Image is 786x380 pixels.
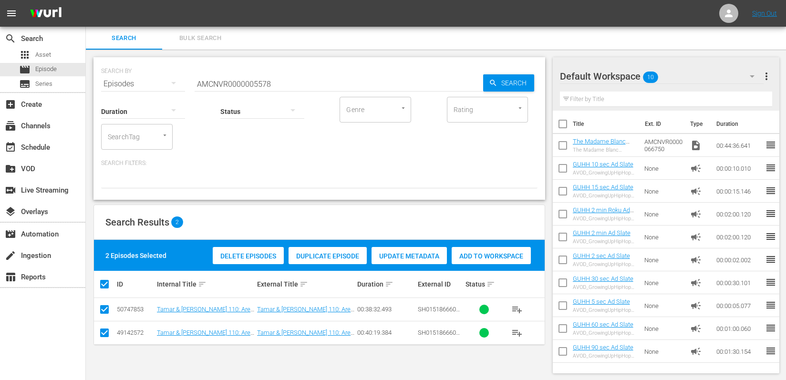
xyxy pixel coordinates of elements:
[157,306,254,320] a: Tamar & [PERSON_NAME] 110: Are You Ready For Tamar?!?
[157,278,254,290] div: Internal Title
[418,280,463,288] div: External ID
[690,231,702,243] span: Ad
[711,111,768,137] th: Duration
[560,63,764,90] div: Default Workspace
[713,203,765,226] td: 00:02:00.120
[573,229,631,236] a: GUHH 2 min Ad Slate
[713,157,765,180] td: 00:00:10.010
[257,278,354,290] div: External Title
[573,321,633,328] a: GUHH 60 sec Ad Slate
[752,10,777,17] a: Sign Out
[511,327,523,339] span: playlist_add
[684,111,711,137] th: Type
[641,134,686,157] td: AMCNVR0000066750
[506,298,528,321] button: playlist_add
[452,252,531,260] span: Add to Workspace
[641,248,686,271] td: None
[101,159,538,167] p: Search Filters:
[690,277,702,288] span: Ad
[117,280,154,288] div: ID
[713,294,765,317] td: 00:00:05.077
[213,247,284,264] button: Delete Episodes
[573,111,639,137] th: Title
[5,185,16,196] span: Live Streaming
[198,280,207,288] span: sort
[257,306,354,320] a: Tamar & [PERSON_NAME] 110: Are You Ready For Tamar?!?
[573,206,634,221] a: GUHH 2 min Roku Ad Slate
[639,111,685,137] th: Ext. ID
[761,65,772,88] button: more_vert
[399,103,408,113] button: Open
[641,271,686,294] td: None
[516,103,525,113] button: Open
[573,284,637,290] div: AVOD_GrowingUpHipHopWeTV_WillBeRightBack _30sec_RB24_S01398805004
[641,180,686,203] td: None
[690,346,702,357] span: Ad
[573,238,637,245] div: AVOD_GrowingUpHipHopWeTV_WillBeRightBack _2Min_RB24_S01398805001
[765,185,776,196] span: reorder
[289,252,367,260] span: Duplicate Episode
[713,180,765,203] td: 00:00:15.146
[573,252,630,259] a: GUHH 2 sec Ad Slate
[573,216,637,222] div: AVOD_GrowingUpHipHopWeTV_WillBeRightBack _2MinCountdown_RB24_S01398804001-Roku
[5,163,16,175] span: VOD
[641,226,686,248] td: None
[573,147,637,153] div: The Madame Blanc Mysteries 103: Episode 3
[452,247,531,264] button: Add to Workspace
[690,208,702,220] span: Ad
[160,131,169,140] button: Open
[5,228,16,240] span: Automation
[117,329,154,336] div: 49142572
[765,277,776,288] span: reorder
[573,330,637,336] div: AVOD_GrowingUpHipHopWeTV_WillBeRightBack _60sec_RB24_S01398805003
[257,329,354,343] a: Tamar & [PERSON_NAME] 110: Are You Ready For Tamar?!?
[690,254,702,266] span: Ad
[573,344,633,351] a: GUHH 90 sec Ad Slate
[573,193,637,199] div: AVOD_GrowingUpHipHopWeTV_WillBeRightBack _15sec_RB24_S01398805005
[641,203,686,226] td: None
[23,2,69,25] img: ans4CAIJ8jUAAAAAAAAAAAAAAAAAAAAAAAAgQb4GAAAAAAAAAAAAAAAAAAAAAAAAJMjXAAAAAAAAAAAAAAAAAAAAAAAAgAT5G...
[765,322,776,334] span: reorder
[690,300,702,311] span: Ad
[5,250,16,261] span: Ingestion
[357,329,414,336] div: 00:40:19.384
[573,307,637,313] div: AVOD_GrowingUpHipHopWeTV_WillBeRightBack _5sec_RB24_S01398805007
[19,64,31,75] span: Episode
[372,247,447,264] button: Update Metadata
[289,247,367,264] button: Duplicate Episode
[765,139,776,151] span: reorder
[511,304,523,315] span: playlist_add
[713,134,765,157] td: 00:44:36.641
[765,162,776,174] span: reorder
[713,248,765,271] td: 00:00:02.002
[385,280,393,288] span: sort
[641,157,686,180] td: None
[573,298,630,305] a: GUHH 5 sec Ad Slate
[117,306,154,313] div: 50747853
[573,170,637,176] div: AVOD_GrowingUpHipHopWeTV_WillBeRightBack _10sec_RB24_S01398805006
[168,33,233,44] span: Bulk Search
[713,317,765,340] td: 00:01:00.060
[465,278,503,290] div: Status
[765,231,776,242] span: reorder
[573,261,637,267] div: AVOD_GrowingUpHipHopWeTV_WillBeRightBack _2sec_RB24_S01398805008
[641,340,686,363] td: None
[35,50,51,60] span: Asset
[357,306,414,313] div: 00:38:32.493
[641,317,686,340] td: None
[418,329,463,343] span: SH015186660000
[713,226,765,248] td: 00:02:00.120
[761,71,772,82] span: more_vert
[641,294,686,317] td: None
[713,340,765,363] td: 00:01:30.154
[35,79,52,89] span: Series
[5,271,16,283] span: Reports
[372,252,447,260] span: Update Metadata
[765,299,776,311] span: reorder
[643,67,658,87] span: 10
[105,251,166,260] div: 2 Episodes Selected
[19,49,31,61] span: Asset
[357,278,414,290] div: Duration
[213,252,284,260] span: Delete Episodes
[690,185,702,197] span: Ad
